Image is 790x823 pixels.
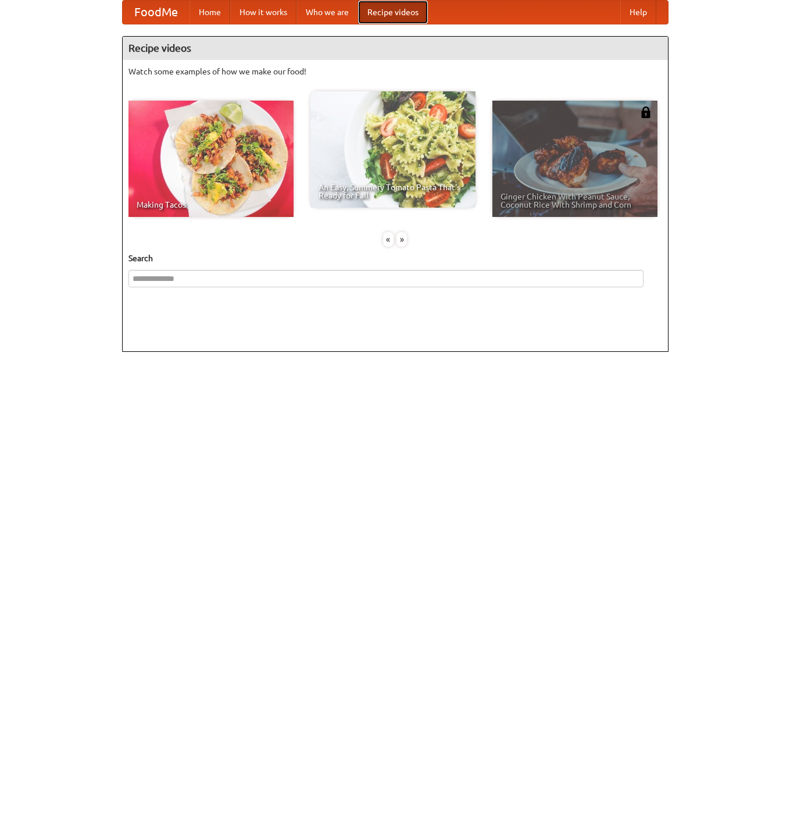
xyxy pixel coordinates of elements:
h5: Search [128,252,662,264]
a: Home [190,1,230,24]
a: Who we are [296,1,358,24]
a: Making Tacos [128,101,294,217]
a: How it works [230,1,296,24]
span: An Easy, Summery Tomato Pasta That's Ready for Fall [319,183,467,199]
a: FoodMe [123,1,190,24]
h4: Recipe videos [123,37,668,60]
div: » [396,232,407,247]
div: « [383,232,394,247]
p: Watch some examples of how we make our food! [128,66,662,77]
a: An Easy, Summery Tomato Pasta That's Ready for Fall [310,91,476,208]
a: Recipe videos [358,1,428,24]
img: 483408.png [640,106,652,118]
span: Making Tacos [137,201,285,209]
a: Help [620,1,656,24]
